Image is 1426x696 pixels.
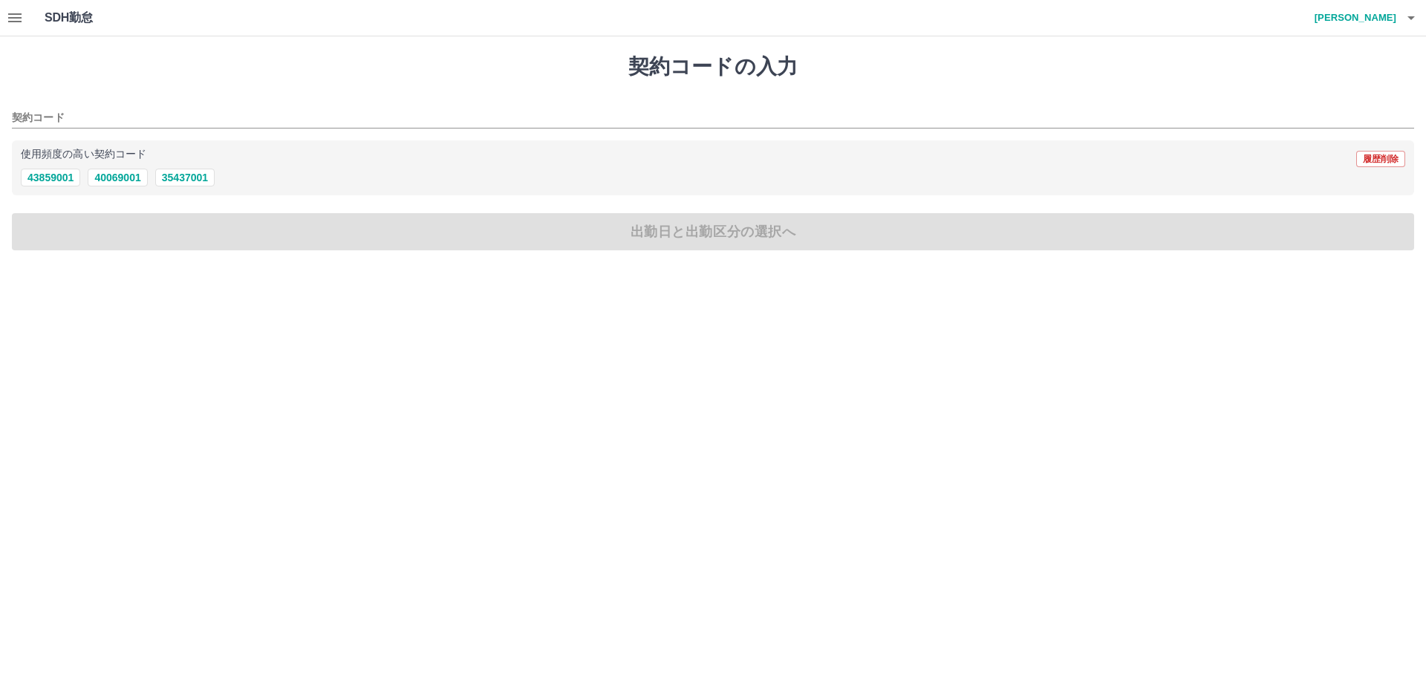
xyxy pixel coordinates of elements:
button: 43859001 [21,169,80,186]
p: 使用頻度の高い契約コード [21,149,146,160]
button: 35437001 [155,169,215,186]
button: 40069001 [88,169,147,186]
button: 履歴削除 [1356,151,1405,167]
h1: 契約コードの入力 [12,54,1414,79]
